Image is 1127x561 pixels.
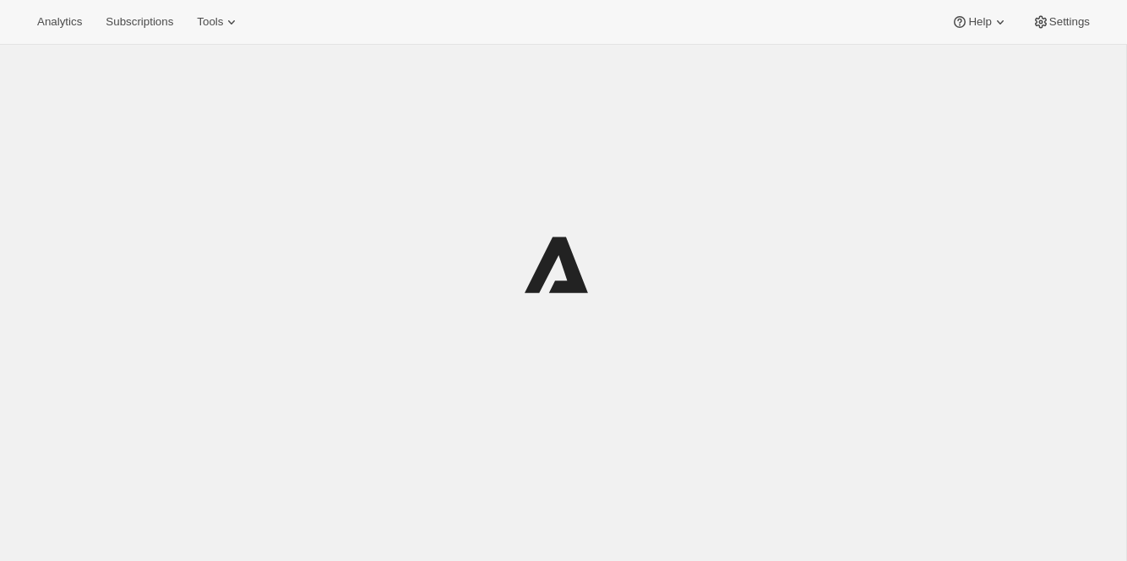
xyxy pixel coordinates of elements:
[968,15,991,29] span: Help
[27,10,92,34] button: Analytics
[1049,15,1090,29] span: Settings
[187,10,250,34] button: Tools
[95,10,183,34] button: Subscriptions
[941,10,1018,34] button: Help
[106,15,173,29] span: Subscriptions
[1022,10,1100,34] button: Settings
[197,15,223,29] span: Tools
[37,15,82,29] span: Analytics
